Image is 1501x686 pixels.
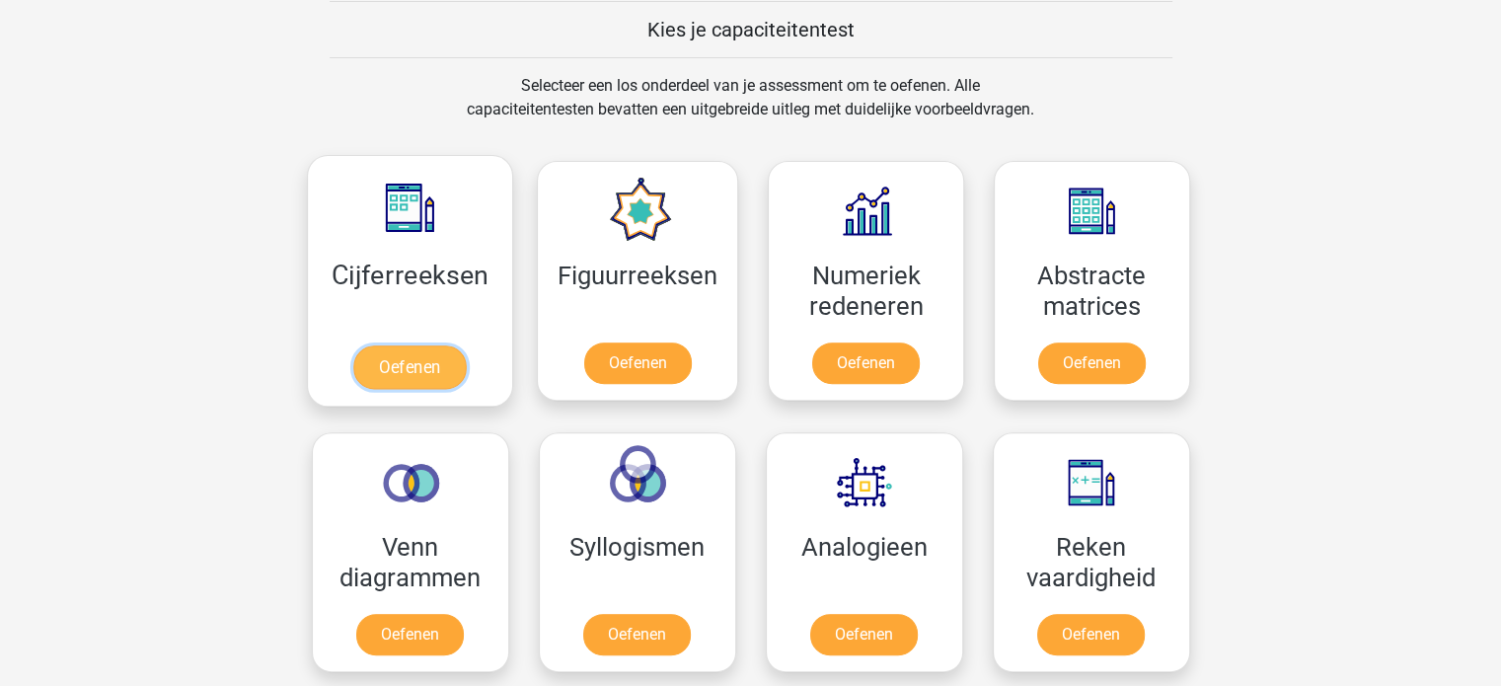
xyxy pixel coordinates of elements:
a: Oefenen [1038,343,1146,384]
h5: Kies je capaciteitentest [330,18,1172,41]
a: Oefenen [810,614,918,655]
a: Oefenen [812,343,920,384]
a: Oefenen [356,614,464,655]
a: Oefenen [353,345,466,389]
a: Oefenen [583,614,691,655]
a: Oefenen [1037,614,1145,655]
div: Selecteer een los onderdeel van je assessment om te oefenen. Alle capaciteitentesten bevatten een... [448,74,1053,145]
a: Oefenen [584,343,692,384]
